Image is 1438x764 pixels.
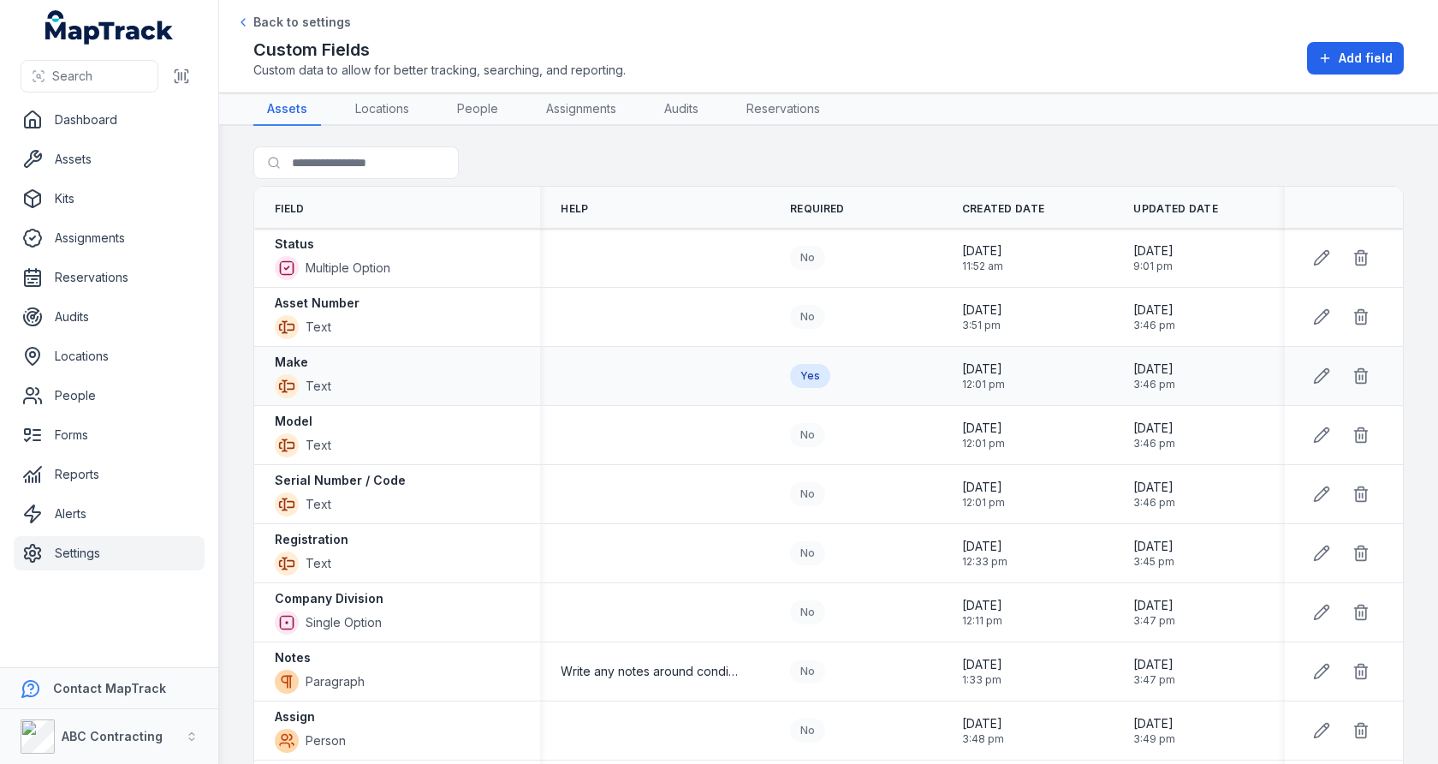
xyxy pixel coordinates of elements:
[1133,673,1175,687] span: 3:47 pm
[1133,361,1175,391] time: 11/07/2025, 3:46:23 pm
[1133,479,1175,496] span: [DATE]
[790,246,825,270] div: No
[275,472,406,489] strong: Serial Number / Code
[1339,50,1393,67] span: Add field
[962,361,1005,378] span: [DATE]
[1133,242,1174,273] time: 16/07/2025, 9:01:58 pm
[275,649,311,666] strong: Notes
[14,379,205,413] a: People
[1133,732,1175,746] span: 3:49 pm
[1133,242,1174,260] span: [DATE]
[1133,656,1175,687] time: 11/07/2025, 3:47:17 pm
[962,420,1005,437] span: [DATE]
[275,354,308,371] strong: Make
[253,62,626,79] span: Custom data to allow for better tracking, searching, and reporting.
[962,479,1005,510] time: 14/08/2024, 12:01:53 pm
[62,729,163,743] strong: ABC Contracting
[275,708,315,725] strong: Assign
[275,202,305,216] span: Field
[962,656,1002,687] time: 12/11/2024, 1:33:11 pm
[14,339,205,373] a: Locations
[1133,301,1175,319] span: [DATE]
[962,301,1002,319] span: [DATE]
[962,715,1004,746] time: 11/07/2025, 3:48:53 pm
[1133,202,1218,216] span: Updated Date
[1133,361,1175,378] span: [DATE]
[962,437,1005,451] span: 12:01 pm
[962,597,1002,628] time: 10/04/2025, 12:11:33 pm
[14,182,205,216] a: Kits
[1133,378,1175,391] span: 3:46 pm
[1133,420,1175,451] time: 11/07/2025, 3:46:23 pm
[236,14,351,31] a: Back to settings
[962,242,1003,273] time: 12/11/2024, 11:52:12 am
[962,715,1004,732] span: [DATE]
[253,14,351,31] span: Back to settings
[1133,656,1175,673] span: [DATE]
[962,555,1007,569] span: 12:33 pm
[790,482,825,506] div: No
[1133,538,1174,555] span: [DATE]
[1133,437,1175,451] span: 3:46 pm
[45,10,174,45] a: MapTrack
[1133,597,1175,628] time: 11/07/2025, 3:47:17 pm
[14,536,205,570] a: Settings
[306,496,331,513] span: Text
[306,555,331,572] span: Text
[275,236,314,253] strong: Status
[1133,260,1174,273] span: 9:01 pm
[342,93,423,126] a: Locations
[1133,420,1175,437] span: [DATE]
[962,301,1002,332] time: 30/06/2025, 3:51:15 pm
[275,590,383,607] strong: Company Division
[306,614,382,631] span: Single Option
[962,479,1005,496] span: [DATE]
[561,202,588,216] span: Help
[1133,301,1175,332] time: 11/07/2025, 3:46:23 pm
[306,378,331,395] span: Text
[1133,479,1175,510] time: 11/07/2025, 3:46:23 pm
[443,93,512,126] a: People
[275,531,348,548] strong: Registration
[962,361,1005,391] time: 14/08/2024, 12:01:31 pm
[14,300,205,334] a: Audits
[306,732,346,749] span: Person
[962,260,1003,273] span: 11:52 am
[962,656,1002,673] span: [DATE]
[962,597,1002,614] span: [DATE]
[962,673,1002,687] span: 1:33 pm
[1133,538,1174,569] time: 11/07/2025, 3:45:20 pm
[275,413,312,430] strong: Model
[651,93,712,126] a: Audits
[790,541,825,565] div: No
[962,242,1003,260] span: [DATE]
[14,260,205,295] a: Reservations
[1133,319,1175,332] span: 3:46 pm
[790,305,825,329] div: No
[790,423,825,447] div: No
[790,600,825,624] div: No
[52,68,92,85] span: Search
[962,202,1045,216] span: Created Date
[306,673,365,690] span: Paragraph
[561,663,739,680] span: Write any notes around condition, servicing, compliance, suspected theft, disposal or other details
[1133,555,1174,569] span: 3:45 pm
[53,681,166,695] strong: Contact MapTrack
[790,719,825,743] div: No
[790,660,825,683] div: No
[14,457,205,492] a: Reports
[14,221,205,255] a: Assignments
[1133,715,1175,746] time: 11/07/2025, 3:49:26 pm
[1133,496,1175,510] span: 3:46 pm
[962,538,1007,569] time: 12/11/2024, 12:33:54 pm
[14,497,205,531] a: Alerts
[962,614,1002,628] span: 12:11 pm
[733,93,834,126] a: Reservations
[962,496,1005,510] span: 12:01 pm
[14,418,205,452] a: Forms
[253,93,321,126] a: Assets
[962,319,1002,332] span: 3:51 pm
[21,60,158,93] button: Search
[1307,42,1404,75] button: Add field
[532,93,630,126] a: Assignments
